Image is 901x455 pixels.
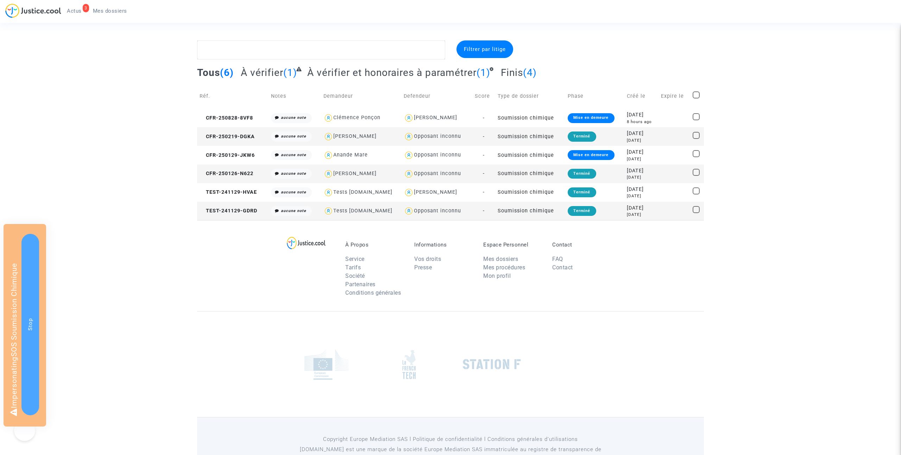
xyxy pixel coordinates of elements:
span: CFR-250219-DGKA [200,134,255,140]
img: logo-lg.svg [287,237,326,249]
span: Tous [197,67,220,78]
span: À vérifier [241,67,283,78]
img: icon-user.svg [323,187,334,198]
a: Société [345,273,365,279]
p: Copyright Europe Mediation SAS l Politique de confidentialité l Conditions générales d’utilisa... [290,435,611,444]
a: Mes dossiers [87,6,133,16]
div: Opposant inconnu [414,171,461,177]
div: [PERSON_NAME] [414,115,457,121]
div: 3 [83,4,89,12]
td: Type de dossier [495,84,565,109]
p: Contact [552,242,611,248]
a: Conditions générales [345,289,401,296]
td: Defendeur [401,84,472,109]
div: Terminé [568,206,596,216]
td: Réf. [197,84,269,109]
span: - [483,152,485,158]
div: Tests [DOMAIN_NAME] [333,208,392,214]
iframe: Help Scout Beacon - Open [14,420,35,441]
img: europe_commision.png [304,349,348,380]
span: Mes dossiers [93,8,127,14]
span: (1) [477,67,490,78]
i: aucune note [281,171,306,176]
img: icon-user.svg [404,150,414,160]
img: icon-user.svg [323,113,334,123]
img: stationf.png [463,359,521,370]
div: [DATE] [627,156,656,162]
img: icon-user.svg [323,150,334,160]
a: Contact [552,264,573,271]
p: Espace Personnel [483,242,542,248]
a: Mon profil [483,273,511,279]
td: Expire le [659,84,690,109]
span: - [483,208,485,214]
img: icon-user.svg [323,206,334,216]
td: Soumission chimique [495,165,565,183]
span: Actus [67,8,82,14]
span: - [483,189,485,195]
div: Opposant inconnu [414,133,461,139]
td: Soumission chimique [495,109,565,127]
div: [DATE] [627,148,656,156]
span: CFR-250129-JKW6 [200,152,255,158]
div: Terminé [568,169,596,179]
div: [PERSON_NAME] [333,133,377,139]
i: aucune note [281,153,306,157]
div: 8 hours ago [627,119,656,125]
div: Terminé [568,187,596,197]
a: Tarifs [345,264,361,271]
div: [DATE] [627,111,656,119]
td: Soumission chimique [495,127,565,146]
p: Informations [414,242,473,248]
div: [DATE] [627,186,656,193]
span: Filtrer par litige [464,46,506,52]
a: Mes procédures [483,264,525,271]
div: [DATE] [627,130,656,137]
span: CFR-250828-8VF8 [200,115,253,121]
div: Opposant inconnu [414,152,461,158]
span: (1) [283,67,297,78]
i: aucune note [281,209,306,213]
a: Partenaires [345,281,376,288]
div: [DATE] [627,174,656,180]
td: Soumission chimique [495,183,565,202]
div: [DATE] [627,167,656,175]
img: icon-user.svg [404,169,414,179]
img: icon-user.svg [404,113,414,123]
span: Stop [27,318,33,331]
td: Demandeur [321,84,402,109]
div: Opposant inconnu [414,208,461,214]
div: [DATE] [627,137,656,143]
span: TEST-241129-HVAE [200,189,257,195]
img: icon-user.svg [404,187,414,198]
div: Terminé [568,132,596,141]
div: Impersonating [4,224,46,427]
img: icon-user.svg [404,132,414,142]
span: Finis [501,67,523,78]
td: Notes [269,84,321,109]
a: Mes dossiers [483,256,518,262]
i: aucune note [281,115,306,120]
td: Phase [565,84,624,109]
span: - [483,115,485,121]
a: FAQ [552,256,563,262]
div: [DATE] [627,212,656,218]
a: 3Actus [61,6,87,16]
td: Soumission chimique [495,146,565,165]
p: À Propos [345,242,404,248]
i: aucune note [281,134,306,139]
div: Tests [DOMAIN_NAME] [333,189,392,195]
a: Vos droits [414,256,441,262]
span: (6) [220,67,234,78]
span: - [483,134,485,140]
td: Créé le [624,84,659,109]
div: [PERSON_NAME] [333,171,377,177]
span: - [483,171,485,177]
img: icon-user.svg [323,169,334,179]
img: jc-logo.svg [5,4,61,18]
span: CFR-250126-N622 [200,171,253,177]
a: Presse [414,264,432,271]
img: french_tech.png [402,350,416,379]
td: Soumission chimique [495,202,565,220]
img: icon-user.svg [323,132,334,142]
